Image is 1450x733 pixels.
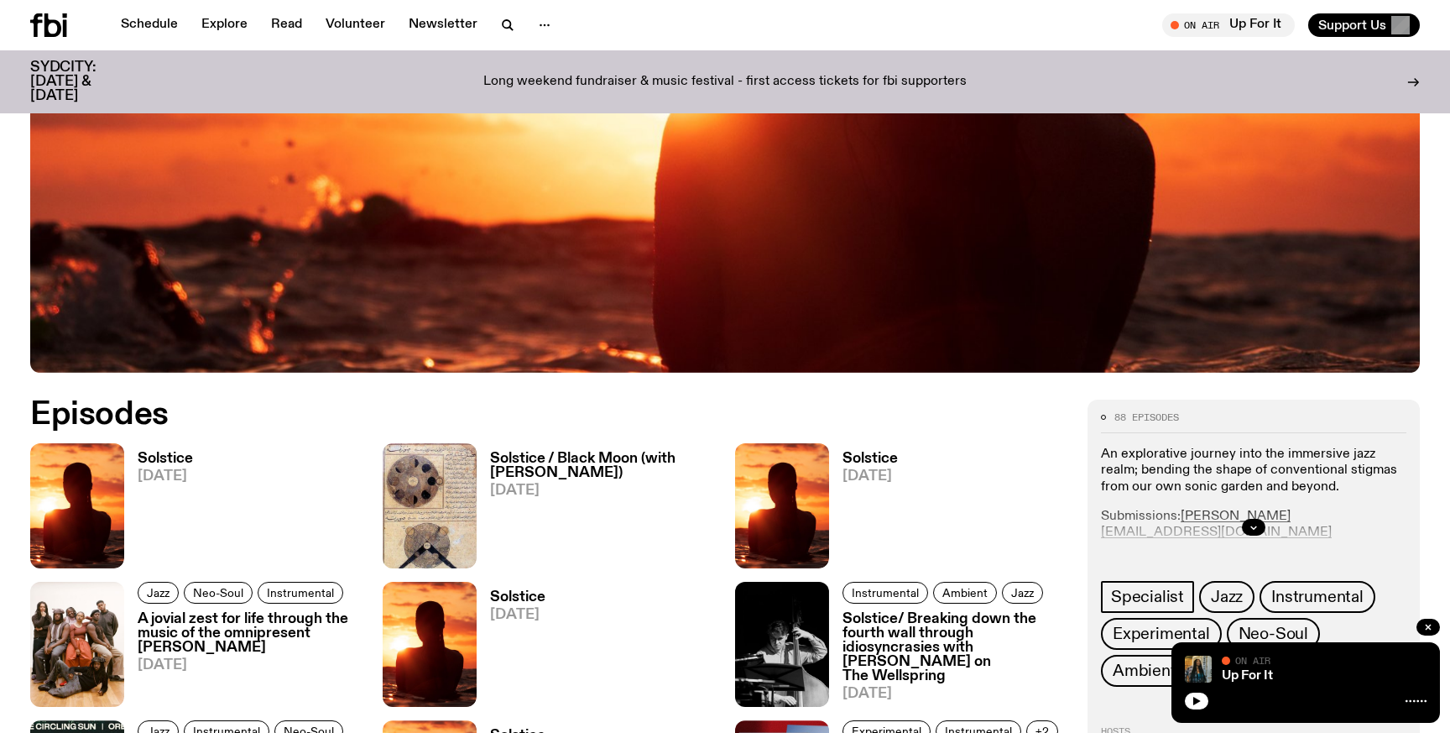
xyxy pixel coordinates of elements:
span: [DATE] [490,608,545,622]
img: Black and white photo of musician Jacques Emery playing his double bass reading sheet music. [735,582,829,707]
a: Explore [191,13,258,37]
span: Instrumental [852,586,919,599]
button: On AirUp For It [1162,13,1295,37]
span: Jazz [1011,586,1034,599]
a: Neo-Soul [1227,618,1320,650]
h3: Solstice [490,590,545,605]
a: Specialist [1101,581,1194,613]
span: Instrumental [1271,588,1364,606]
span: 88 episodes [1114,413,1179,422]
span: Ambient [942,586,988,599]
span: [DATE] [842,687,1067,701]
h3: Solstice [842,452,898,466]
h3: Solstice / Black Moon (with [PERSON_NAME]) [490,452,715,480]
a: Instrumental [1260,581,1375,613]
a: Jazz [1199,581,1254,613]
span: Specialist [1111,588,1184,606]
img: A scanned scripture of medieval islamic astrology illustrating an eclipse [383,443,477,568]
span: On Air [1235,655,1270,666]
span: Ambient [1113,662,1176,680]
h3: Solstice/ Breaking down the fourth wall through idiosyncrasies with [PERSON_NAME] on The Wellspring [842,612,1067,683]
a: Newsletter [399,13,488,37]
span: Neo-Soul [1239,625,1308,643]
a: Up For It [1222,669,1273,683]
span: Support Us [1318,18,1386,33]
a: Jazz [138,582,179,604]
h3: Solstice [138,452,193,466]
h3: A jovial zest for life through the music of the omnipresent [PERSON_NAME] [138,612,362,655]
a: Solstice[DATE] [829,452,898,568]
a: Instrumental [842,582,928,604]
img: Ify - a Brown Skin girl with black braided twists, looking up to the side with her tongue stickin... [1185,656,1212,683]
img: A girl standing in the ocean as waist level, staring into the rise of the sun. [735,443,829,568]
span: [DATE] [490,484,715,498]
a: Ambient [933,582,997,604]
span: Jazz [147,586,170,599]
a: Experimental [1101,618,1222,650]
a: Volunteer [316,13,395,37]
a: Jazz [1002,582,1043,604]
p: Long weekend fundraiser & music festival - first access tickets for fbi supporters [483,75,967,90]
a: Solstice / Black Moon (with [PERSON_NAME])[DATE] [477,452,715,568]
a: Solstice[DATE] [124,452,193,568]
span: Neo-Soul [193,586,243,599]
a: Instrumental [258,582,343,604]
p: An explorative journey into the immersive jazz realm; bending the shape of conventional stigmas f... [1101,447,1406,495]
h2: Episodes [30,400,950,430]
span: [DATE] [138,469,193,484]
h3: SYDCITY: [DATE] & [DATE] [30,60,138,103]
a: Solstice[DATE] [477,590,545,707]
img: A girl standing in the ocean as waist level, staring into the rise of the sun. [30,443,124,568]
button: Support Us [1308,13,1420,37]
img: A girl standing in the ocean as waist level, staring into the rise of the sun. [383,582,477,707]
span: Experimental [1113,625,1210,643]
a: Ambient [1101,655,1188,687]
span: Jazz [1211,588,1243,606]
span: [DATE] [842,469,898,484]
a: Read [261,13,312,37]
span: [DATE] [138,658,362,673]
a: A jovial zest for life through the music of the omnipresent [PERSON_NAME][DATE] [124,612,362,707]
a: Solstice/ Breaking down the fourth wall through idiosyncrasies with [PERSON_NAME] on The Wellspri... [829,612,1067,707]
img: All seven members of Kokoroko either standing, sitting or spread out on the ground. They are hudd... [30,582,124,707]
a: Neo-Soul [184,582,253,604]
span: Instrumental [267,586,334,599]
a: Schedule [111,13,188,37]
